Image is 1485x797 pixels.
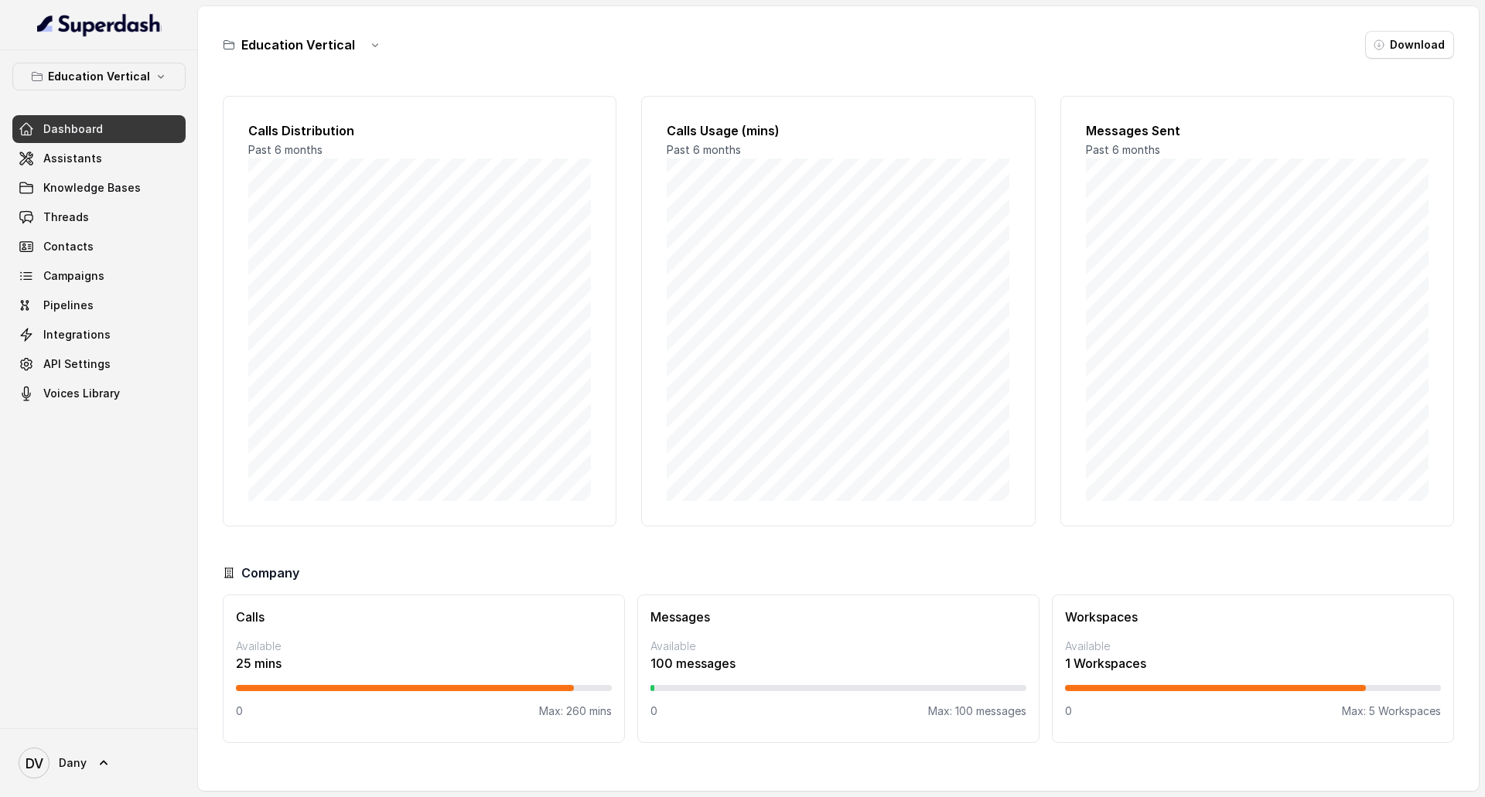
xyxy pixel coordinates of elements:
span: Assistants [43,151,102,166]
h2: Calls Distribution [248,121,591,140]
h3: Workspaces [1065,608,1441,626]
button: Download [1365,31,1454,59]
p: Education Vertical [48,67,150,86]
p: Max: 5 Workspaces [1342,703,1441,719]
span: Past 6 months [248,143,323,156]
p: 0 [236,703,243,719]
a: Pipelines [12,291,186,319]
a: Threads [12,203,186,231]
h3: Company [241,564,299,582]
a: Contacts [12,233,186,261]
span: Threads [43,209,89,225]
button: Education Vertical [12,63,186,90]
h3: Education Vertical [241,36,355,54]
span: Dashboard [43,121,103,137]
img: light.svg [37,12,162,37]
span: Integrations [43,327,111,342]
p: Max: 100 messages [928,703,1026,719]
span: Campaigns [43,268,104,284]
span: API Settings [43,356,111,372]
a: API Settings [12,350,186,378]
h3: Messages [650,608,1026,626]
p: 100 messages [650,654,1026,673]
a: Dany [12,741,186,785]
a: Assistants [12,145,186,172]
p: 0 [1065,703,1072,719]
span: Pipelines [43,298,94,313]
span: Knowledge Bases [43,180,141,196]
p: 1 Workspaces [1065,654,1441,673]
p: Max: 260 mins [539,703,612,719]
p: Available [1065,639,1441,654]
a: Knowledge Bases [12,174,186,202]
a: Dashboard [12,115,186,143]
span: Past 6 months [1086,143,1160,156]
span: Contacts [43,239,94,254]
a: Voices Library [12,380,186,407]
span: Past 6 months [667,143,741,156]
h2: Messages Sent [1086,121,1429,140]
p: Available [650,639,1026,654]
a: Integrations [12,321,186,349]
span: Dany [59,755,87,771]
text: DV [26,755,43,771]
p: Available [236,639,612,654]
h3: Calls [236,608,612,626]
p: 25 mins [236,654,612,673]
a: Campaigns [12,262,186,290]
span: Voices Library [43,386,120,401]
p: 0 [650,703,657,719]
h2: Calls Usage (mins) [667,121,1009,140]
